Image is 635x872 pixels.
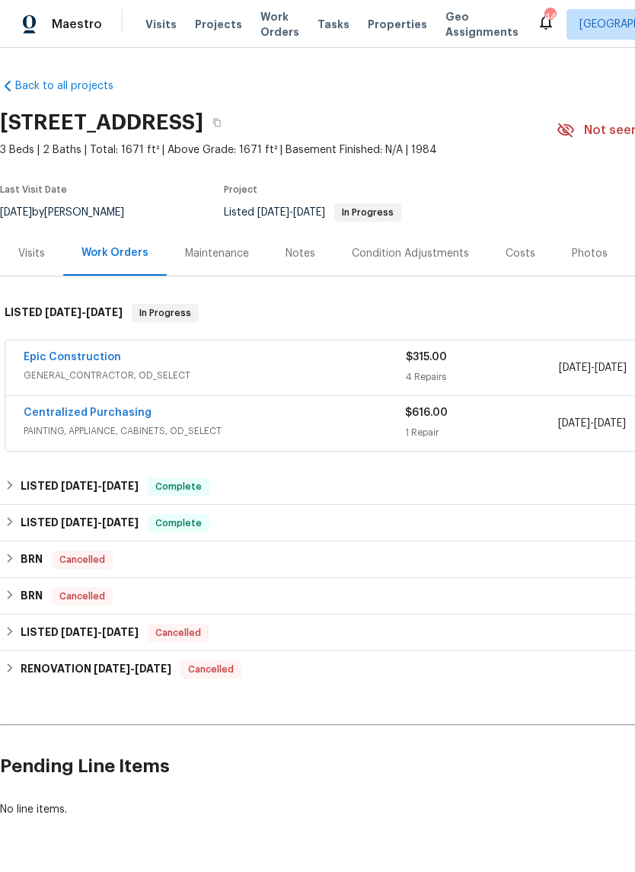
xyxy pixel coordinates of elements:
span: [DATE] [559,363,591,373]
span: - [61,627,139,637]
div: Visits [18,246,45,261]
span: - [61,481,139,491]
span: Projects [195,17,242,32]
span: PAINTING, APPLIANCE, CABINETS, OD_SELECT [24,423,405,439]
span: Maestro [52,17,102,32]
span: [DATE] [45,307,81,318]
div: 1 Repair [405,425,557,440]
button: Copy Address [203,109,231,136]
span: [DATE] [86,307,123,318]
div: 44 [544,9,555,24]
span: - [558,416,626,431]
h6: LISTED [21,514,139,532]
span: Cancelled [53,552,111,567]
span: Cancelled [53,589,111,604]
span: [DATE] [594,418,626,429]
span: [DATE] [61,627,97,637]
span: Cancelled [149,625,207,640]
span: In Progress [133,305,197,321]
span: [DATE] [61,517,97,528]
span: Visits [145,17,177,32]
span: Listed [224,207,401,218]
span: Project [224,185,257,194]
h6: BRN [21,587,43,605]
div: Notes [286,246,315,261]
h6: LISTED [21,478,139,496]
span: [DATE] [102,517,139,528]
div: Work Orders [81,245,148,260]
span: [DATE] [102,481,139,491]
h6: LISTED [5,304,123,322]
span: [DATE] [135,663,171,674]
span: Geo Assignments [445,9,519,40]
span: [DATE] [257,207,289,218]
span: $616.00 [405,407,448,418]
span: In Progress [336,208,400,217]
span: - [257,207,325,218]
span: Work Orders [260,9,299,40]
span: [DATE] [102,627,139,637]
div: Costs [506,246,535,261]
span: $315.00 [406,352,447,363]
span: GENERAL_CONTRACTOR, OD_SELECT [24,368,406,383]
div: Maintenance [185,246,249,261]
span: Tasks [317,19,349,30]
div: 4 Repairs [406,369,559,385]
a: Epic Construction [24,352,121,363]
span: - [45,307,123,318]
span: [DATE] [558,418,590,429]
span: [DATE] [94,663,130,674]
span: - [559,360,627,375]
div: Photos [572,246,608,261]
span: [DATE] [61,481,97,491]
span: Complete [149,516,208,531]
h6: BRN [21,551,43,569]
span: Properties [368,17,427,32]
span: [DATE] [293,207,325,218]
span: - [61,517,139,528]
div: Condition Adjustments [352,246,469,261]
h6: RENOVATION [21,660,171,679]
a: Centralized Purchasing [24,407,152,418]
span: Cancelled [182,662,240,677]
span: - [94,663,171,674]
span: [DATE] [595,363,627,373]
h6: LISTED [21,624,139,642]
span: Complete [149,479,208,494]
